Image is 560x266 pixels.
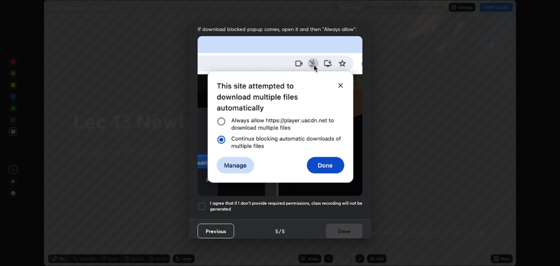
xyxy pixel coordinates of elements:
span: If download blocked popup comes, open it and then "Always allow": [198,26,362,32]
h5: I agree that if I don't provide required permissions, class recording will not be generated [210,200,362,212]
img: downloads-permission-blocked.gif [198,36,362,196]
h4: 5 [282,227,285,235]
h4: / [279,227,281,235]
h4: 5 [275,227,278,235]
button: Previous [198,224,234,238]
